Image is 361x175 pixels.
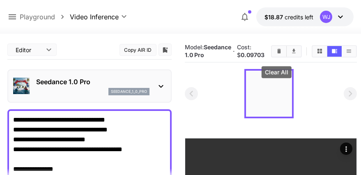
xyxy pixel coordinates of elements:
span: Model: [185,44,231,58]
b: Seedance 1.0 Pro [185,44,231,58]
button: Show media in grid view [313,46,327,57]
span: Video Inference [70,12,119,22]
button: Add to library [161,45,169,55]
span: $18.87 [264,14,285,21]
nav: breadcrumb [20,12,70,22]
button: Copy AIR ID [120,44,156,56]
button: Download All [287,46,301,57]
div: WJ [320,11,332,23]
div: $18.8722 [264,13,313,21]
div: Clear AllDownload All [271,45,302,58]
p: seedance_1_0_pro [111,89,147,94]
b: 0.09703 [241,51,264,58]
span: Editor [16,46,41,54]
div: Actions [340,143,352,155]
div: Clear All [262,66,292,78]
button: $18.8722WJ [256,7,354,26]
button: Clear All [272,46,286,57]
p: · [233,46,235,56]
img: 8A6ifAAAAAGSURBVAMA8vIDwesDsxkAAAAASUVORK5CYII= [246,71,292,117]
button: Show media in video view [327,46,342,57]
button: Show media in list view [342,46,356,57]
a: Playground [20,12,55,22]
span: Cost: $ [237,44,264,58]
p: Seedance 1.0 Pro [36,77,149,87]
div: Show media in grid viewShow media in video viewShow media in list view [312,45,357,58]
div: Seedance 1.0 Proseedance_1_0_pro [13,74,166,99]
span: credits left [285,14,313,21]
